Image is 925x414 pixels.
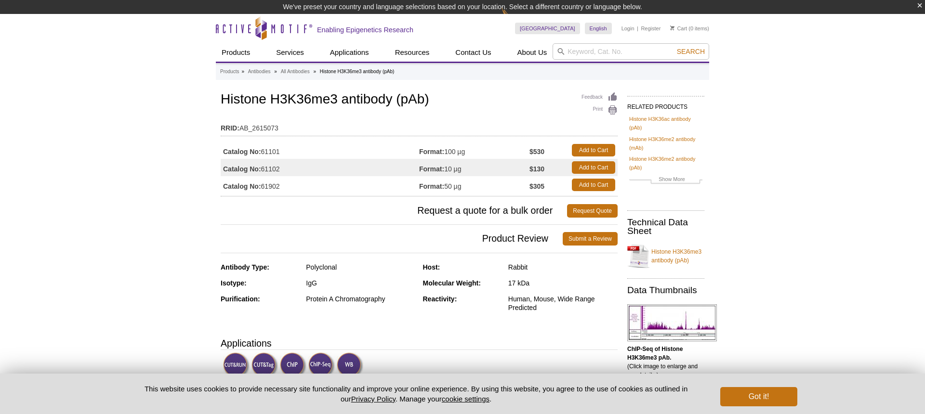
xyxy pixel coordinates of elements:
[223,182,261,191] strong: Catalog No:
[221,142,419,159] td: 61101
[581,92,618,103] a: Feedback
[529,147,544,156] strong: $530
[419,165,444,173] strong: Format:
[572,144,615,156] a: Add to Cart
[508,279,618,287] div: 17 kDa
[627,286,704,295] h2: Data Thumbnails
[351,395,396,403] a: Privacy Policy
[221,263,269,271] strong: Antibody Type:
[281,67,310,76] a: All Antibodies
[223,165,261,173] strong: Catalog No:
[442,395,489,403] button: cookie settings
[572,179,615,191] a: Add to Cart
[629,175,702,186] a: Show More
[306,263,415,272] div: Polyclonal
[627,242,704,271] a: Histone H3K36me3 antibody (pAb)
[251,352,278,379] img: CUT&Tag Validated
[389,43,436,62] a: Resources
[221,232,563,246] span: Product Review
[337,352,363,379] img: Western Blot Validated
[629,155,702,172] a: Histone H3K36me2 antibody (pAb)
[449,43,497,62] a: Contact Us
[221,279,247,287] strong: Isotype:
[529,182,544,191] strong: $305
[581,105,618,116] a: Print
[324,43,375,62] a: Applications
[627,218,704,235] h2: Technical Data Sheet
[221,295,260,303] strong: Purification:
[515,23,580,34] a: [GEOGRAPHIC_DATA]
[419,147,444,156] strong: Format:
[241,69,244,74] li: »
[221,176,419,194] td: 61902
[553,43,709,60] input: Keyword, Cat. No.
[563,232,618,246] a: Submit a Review
[320,69,395,74] li: Histone H3K36me3 antibody (pAb)
[419,142,529,159] td: 100 µg
[221,124,239,132] strong: RRID:
[572,161,615,174] a: Add to Cart
[317,26,413,34] h2: Enabling Epigenetics Research
[216,43,256,62] a: Products
[670,26,674,30] img: Your Cart
[508,295,618,312] div: Human, Mouse, Wide Range Predicted
[306,279,415,287] div: IgG
[637,23,638,34] li: |
[621,25,634,32] a: Login
[423,295,457,303] strong: Reactivity:
[627,96,704,113] h2: RELATED PRODUCTS
[674,47,708,56] button: Search
[221,92,618,108] h1: Histone H3K36me3 antibody (pAb)
[419,182,444,191] strong: Format:
[423,263,440,271] strong: Host:
[502,7,527,30] img: Change Here
[308,352,335,379] img: ChIP-Seq Validated
[221,159,419,176] td: 61102
[128,384,704,404] p: This website uses cookies to provide necessary site functionality and improve your online experie...
[629,115,702,132] a: Histone H3K36ac antibody (pAb)
[627,304,717,341] img: Histone H3K36me3 antibody (pAb) tested by ChIP-Seq.
[423,279,481,287] strong: Molecular Weight:
[627,345,704,379] p: (Click image to enlarge and see details.)
[220,67,239,76] a: Products
[585,23,612,34] a: English
[670,25,687,32] a: Cart
[670,23,709,34] li: (0 items)
[313,69,316,74] li: »
[280,352,306,379] img: ChIP Validated
[223,352,250,379] img: CUT&RUN Validated
[567,204,618,218] a: Request Quote
[627,346,683,361] b: ChIP-Seq of Histone H3K36me3 pAb.
[529,165,544,173] strong: $130
[270,43,310,62] a: Services
[274,69,277,74] li: »
[223,147,261,156] strong: Catalog No:
[419,176,529,194] td: 50 µg
[306,295,415,303] div: Protein A Chromatography
[508,263,618,272] div: Rabbit
[677,48,705,55] span: Search
[221,336,618,350] h3: Applications
[720,387,797,406] button: Got it!
[221,204,567,218] span: Request a quote for a bulk order
[629,135,702,152] a: Histone H3K36me2 antibody (mAb)
[221,118,618,133] td: AB_2615073
[512,43,553,62] a: About Us
[419,159,529,176] td: 10 µg
[641,25,661,32] a: Register
[248,67,271,76] a: Antibodies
